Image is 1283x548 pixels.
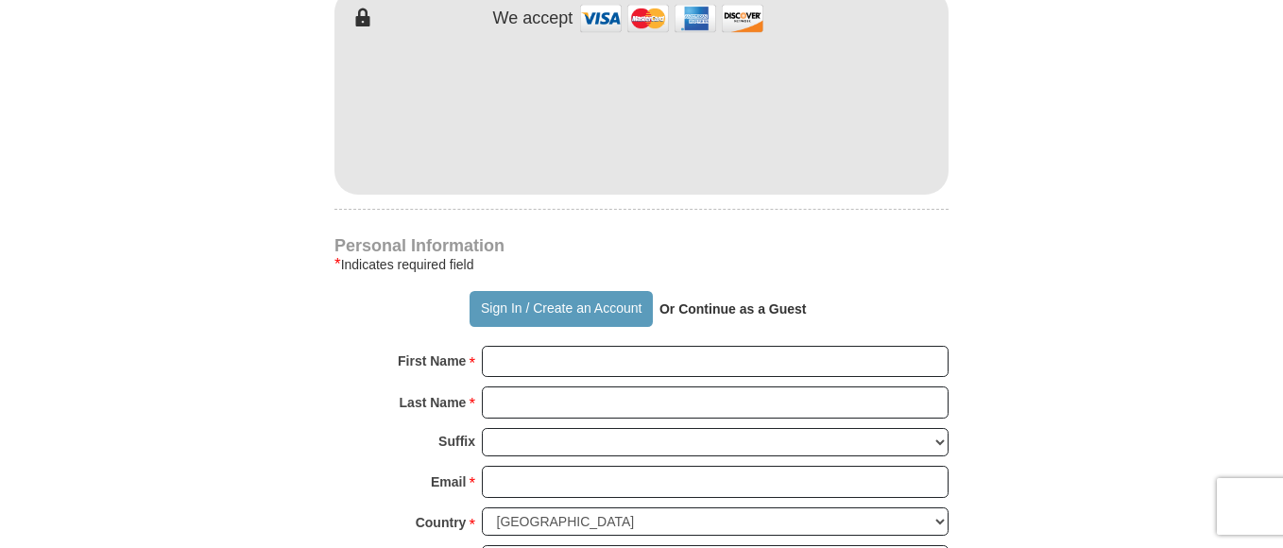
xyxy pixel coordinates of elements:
button: Sign In / Create an Account [470,291,652,327]
strong: Country [416,509,467,536]
h4: Personal Information [334,238,949,253]
strong: Suffix [438,428,475,454]
div: Indicates required field [334,253,949,276]
strong: First Name [398,348,466,374]
strong: Last Name [400,389,467,416]
strong: Or Continue as a Guest [659,301,807,317]
strong: Email [431,469,466,495]
h4: We accept [493,9,573,29]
